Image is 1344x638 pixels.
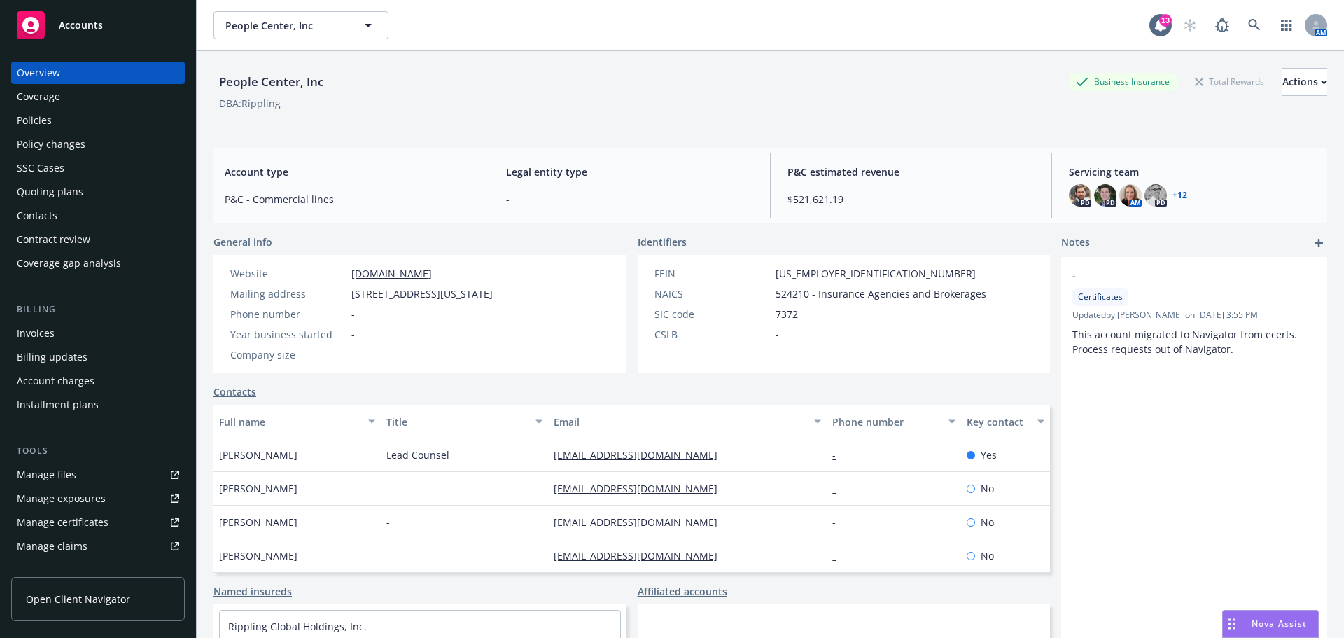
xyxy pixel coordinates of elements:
span: P&C estimated revenue [787,165,1035,179]
div: Contacts [17,204,57,227]
span: Account type [225,165,472,179]
span: [US_EMPLOYER_IDENTIFICATION_NUMBER] [776,266,976,281]
div: Phone number [230,307,346,321]
a: Manage certificates [11,511,185,534]
div: Manage BORs [17,559,83,581]
a: add [1310,235,1327,251]
div: Contract review [17,228,90,251]
a: Manage BORs [11,559,185,581]
img: photo [1119,184,1142,207]
span: - [386,481,390,496]
a: Contacts [11,204,185,227]
div: Total Rewards [1188,73,1271,90]
span: This account migrated to Navigator from ecerts. Process requests out of Navigator. [1072,328,1300,356]
span: People Center, Inc [225,18,346,33]
div: Invoices [17,322,55,345]
a: - [832,448,847,462]
a: Billing updates [11,346,185,368]
span: - [386,515,390,529]
div: Drag to move [1223,611,1240,637]
span: - [351,327,355,342]
div: Billing updates [17,346,87,368]
div: SIC code [654,307,770,321]
span: P&C - Commercial lines [225,192,472,207]
span: - [1072,268,1280,283]
span: $521,621.19 [787,192,1035,207]
a: - [832,549,847,562]
span: - [776,327,779,342]
span: Certificates [1078,291,1123,303]
a: Contacts [213,384,256,399]
span: [PERSON_NAME] [219,548,297,563]
span: [PERSON_NAME] [219,515,297,529]
span: Accounts [59,20,103,31]
button: Nova Assist [1222,610,1319,638]
img: photo [1094,184,1116,207]
a: Search [1240,11,1268,39]
a: Report a Bug [1208,11,1236,39]
a: SSC Cases [11,157,185,179]
div: Website [230,266,346,281]
a: Manage files [11,464,185,486]
a: Policies [11,109,185,132]
a: Policy changes [11,133,185,155]
span: Notes [1061,235,1090,251]
div: Email [554,415,806,429]
a: Start snowing [1176,11,1204,39]
a: - [832,482,847,495]
img: photo [1069,184,1091,207]
a: Account charges [11,370,185,392]
a: Named insureds [213,584,292,599]
a: [DOMAIN_NAME] [351,267,432,280]
a: [EMAIL_ADDRESS][DOMAIN_NAME] [554,448,729,462]
div: Coverage gap analysis [17,252,121,275]
span: Open Client Navigator [26,592,130,606]
a: Rippling Global Holdings, Inc. [228,620,367,633]
div: 13 [1159,14,1172,27]
div: CSLB [654,327,770,342]
a: Coverage [11,85,185,108]
div: NAICS [654,286,770,301]
div: Company size [230,347,346,362]
span: 524210 - Insurance Agencies and Brokerages [776,286,986,301]
div: Installment plans [17,394,99,416]
a: [EMAIL_ADDRESS][DOMAIN_NAME] [554,482,729,495]
span: Nova Assist [1252,618,1307,630]
a: [EMAIL_ADDRESS][DOMAIN_NAME] [554,515,729,529]
a: Manage exposures [11,487,185,510]
div: Manage claims [17,535,87,557]
a: Coverage gap analysis [11,252,185,275]
div: Full name [219,415,360,429]
div: Business Insurance [1069,73,1177,90]
span: [STREET_ADDRESS][US_STATE] [351,286,493,301]
div: SSC Cases [17,157,64,179]
span: [PERSON_NAME] [219,481,297,496]
button: Phone number [827,405,960,438]
button: Email [548,405,827,438]
span: [PERSON_NAME] [219,448,297,462]
div: Key contact [967,415,1029,429]
span: Legal entity type [506,165,753,179]
span: - [351,307,355,321]
div: Policies [17,109,52,132]
span: No [981,481,994,496]
div: Policy changes [17,133,85,155]
div: Title [386,415,527,429]
div: Quoting plans [17,181,83,203]
a: Overview [11,62,185,84]
div: DBA: Rippling [219,96,281,111]
img: photo [1144,184,1167,207]
a: Installment plans [11,394,185,416]
div: Actions [1282,69,1327,95]
a: Manage claims [11,535,185,557]
span: - [506,192,753,207]
span: General info [213,235,272,249]
div: Tools [11,444,185,458]
button: Actions [1282,68,1327,96]
a: Switch app [1273,11,1301,39]
button: Title [381,405,548,438]
div: People Center, Inc [213,73,329,91]
span: Identifiers [638,235,687,249]
a: Affiliated accounts [638,584,727,599]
